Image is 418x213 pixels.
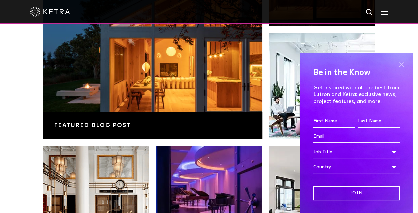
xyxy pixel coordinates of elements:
[365,8,374,17] img: search icon
[313,130,400,143] input: Email
[313,146,400,158] div: Job Title
[313,84,400,105] p: Get inspired with all the best from Lutron and Ketra: exclusive news, project features, and more.
[313,161,400,173] div: Country
[381,8,388,15] img: Hamburger%20Nav.svg
[313,186,400,200] input: Join
[30,7,70,17] img: ketra-logo-2019-white
[313,115,355,128] input: First Name
[313,66,400,79] h4: Be in the Know
[358,115,400,128] input: Last Name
